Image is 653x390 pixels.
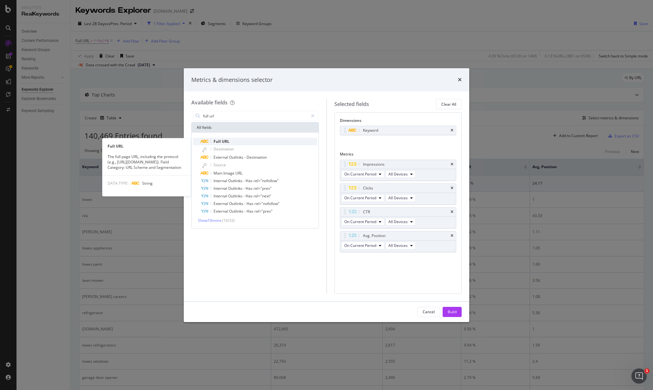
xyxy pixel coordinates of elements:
span: Show 10 more [198,218,221,223]
span: On Current Period [344,243,376,248]
span: rel="next" [254,193,271,199]
div: ImpressionstimesOn Current PeriodAll Devices [340,160,457,181]
div: Cancel [423,309,435,314]
div: times [451,234,453,238]
span: External [214,155,229,160]
span: On Current Period [344,195,376,201]
span: All Devices [388,195,408,201]
span: Has [246,186,254,191]
div: All fields [192,122,319,133]
span: Outlinks [229,208,244,214]
span: - [243,178,246,183]
span: Internal [214,193,228,199]
span: Internal [214,186,228,191]
div: Keyword [363,127,378,134]
span: On Current Period [344,171,376,177]
button: On Current Period [341,218,384,226]
div: The full page URL, including the protocol (e.g., [URL][DOMAIN_NAME]). Field Category: URL Scheme ... [102,154,191,170]
button: Cancel [417,307,440,317]
span: - [244,201,247,206]
button: All Devices [386,194,416,202]
span: Outlinks [228,186,243,191]
span: Internal [214,178,228,183]
span: On Current Period [344,219,376,224]
span: Outlinks [228,178,243,183]
span: All Devices [388,219,408,224]
span: Outlinks [228,193,243,199]
button: Build [443,307,462,317]
span: URL [235,170,242,176]
span: All Devices [388,243,408,248]
span: rel="prev" [254,186,272,191]
span: - [244,155,247,160]
div: times [451,210,453,214]
div: Metrics & dimensions selector [191,76,273,84]
span: Main [214,170,223,176]
div: times [451,186,453,190]
span: rel="nofollow" [254,178,279,183]
div: Impressions [363,161,385,168]
div: modal [184,68,469,322]
button: Clear All [436,99,462,109]
span: - [244,208,247,214]
div: Avg. Position [363,233,386,239]
div: Available fields [191,99,228,106]
iframe: Intercom live chat [631,368,647,384]
span: Full [214,139,222,144]
span: External [214,201,229,206]
button: All Devices [386,218,416,226]
span: Destination [247,155,267,160]
button: On Current Period [341,242,384,249]
div: times [458,76,462,84]
button: All Devices [386,170,416,178]
div: Metrics [340,151,457,159]
div: times [451,162,453,166]
span: rel="prev" [254,208,273,214]
span: All Devices [388,171,408,177]
div: Clicks [363,185,373,191]
div: Build [448,309,457,314]
div: ClickstimesOn Current PeriodAll Devices [340,183,457,205]
input: Search by field name [202,111,308,121]
span: Outlinks [229,201,244,206]
span: External [214,208,229,214]
span: rel="nofollow" [254,201,280,206]
button: On Current Period [341,194,384,202]
span: URL [222,139,229,144]
div: Dimensions [340,118,457,126]
div: CTR [363,209,370,215]
span: - [243,186,246,191]
span: Has [246,193,254,199]
div: times [451,129,453,132]
div: CTRtimesOn Current PeriodAll Devices [340,207,457,228]
span: Outlinks [229,155,244,160]
span: ( 10 / 33 ) [222,218,235,223]
span: Has [246,178,254,183]
button: All Devices [386,242,416,249]
span: Image [223,170,235,176]
span: Has [247,201,254,206]
div: Avg. PositiontimesOn Current PeriodAll Devices [340,231,457,252]
span: Source [214,162,226,168]
span: Destination [214,146,234,152]
span: 1 [644,368,650,373]
div: Keywordtimes [340,126,457,135]
div: Full URL [102,143,191,149]
button: On Current Period [341,170,384,178]
span: Has [247,208,254,214]
div: Selected fields [334,101,369,108]
div: Clear All [441,102,456,107]
span: - [243,193,246,199]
